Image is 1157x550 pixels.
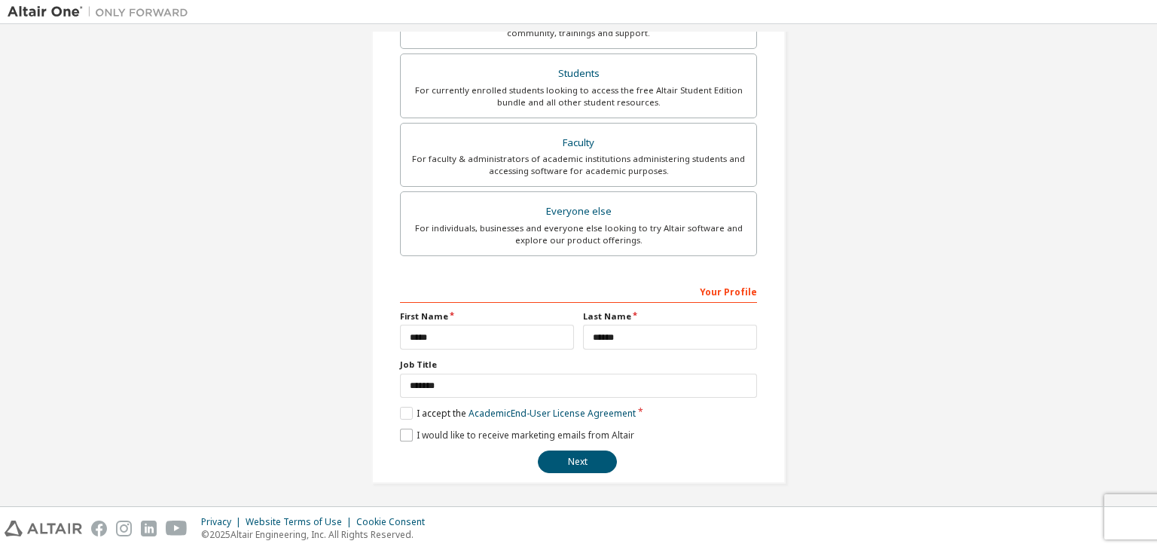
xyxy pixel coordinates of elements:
[400,310,574,322] label: First Name
[8,5,196,20] img: Altair One
[410,133,747,154] div: Faculty
[91,521,107,536] img: facebook.svg
[538,451,617,473] button: Next
[400,359,757,371] label: Job Title
[400,279,757,303] div: Your Profile
[410,153,747,177] div: For faculty & administrators of academic institutions administering students and accessing softwa...
[400,429,634,442] label: I would like to receive marketing emails from Altair
[469,407,636,420] a: Academic End-User License Agreement
[410,84,747,108] div: For currently enrolled students looking to access the free Altair Student Edition bundle and all ...
[410,222,747,246] div: For individuals, businesses and everyone else looking to try Altair software and explore our prod...
[166,521,188,536] img: youtube.svg
[201,528,434,541] p: © 2025 Altair Engineering, Inc. All Rights Reserved.
[400,407,636,420] label: I accept the
[583,310,757,322] label: Last Name
[5,521,82,536] img: altair_logo.svg
[116,521,132,536] img: instagram.svg
[246,516,356,528] div: Website Terms of Use
[356,516,434,528] div: Cookie Consent
[201,516,246,528] div: Privacy
[410,63,747,84] div: Students
[410,201,747,222] div: Everyone else
[141,521,157,536] img: linkedin.svg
